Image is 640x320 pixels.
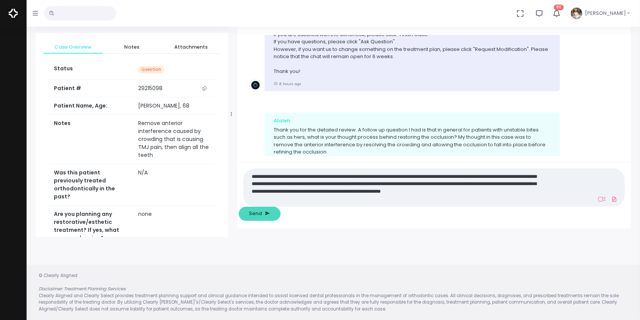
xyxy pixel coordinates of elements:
span: Attachments [167,43,214,51]
p: Thank you for the detailed review. A follow up question I had is that in general for patients wit... [274,126,551,156]
th: Notes [49,115,134,164]
a: Add Loom Video [597,196,607,202]
th: Are you planning any restorative/esthetic treatment? If yes, what are you planning? [49,206,134,247]
span: Notes [109,43,156,51]
img: Header Avatar [570,6,583,20]
div: Alaleh [274,117,551,125]
div: © Clearly Aligned Clearly Aligned and Clearly Select provides treatment planning support and clin... [31,272,635,312]
small: 8 hours ago [274,81,301,86]
td: none [134,206,214,247]
a: Add Files [610,192,619,206]
button: Send [239,207,281,221]
span: Question [138,66,164,73]
em: Disclaimer: Treatment Planning Services [39,286,126,292]
td: [PERSON_NAME], 68 [134,97,214,115]
img: Logo Horizontal [9,5,18,21]
span: Send [249,210,262,217]
span: [PERSON_NAME] [585,10,626,17]
td: Remove anterior interference caused by crowding that is causing TMJ pain, then align all the teeth [134,115,214,164]
td: 29215098 [134,80,214,97]
span: 90 [554,5,564,10]
th: Was this patient previously treated orthodontically in the past? [49,164,134,206]
th: Patient Name, Age: [49,97,134,115]
th: Status [49,60,134,79]
th: Patient # [49,79,134,97]
span: Case Overview [49,43,96,51]
p: Hi Dr. , the case for [PERSON_NAME] is ready for your review. If you are satisfied with the ClinC... [274,23,551,75]
td: N/A [134,164,214,206]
